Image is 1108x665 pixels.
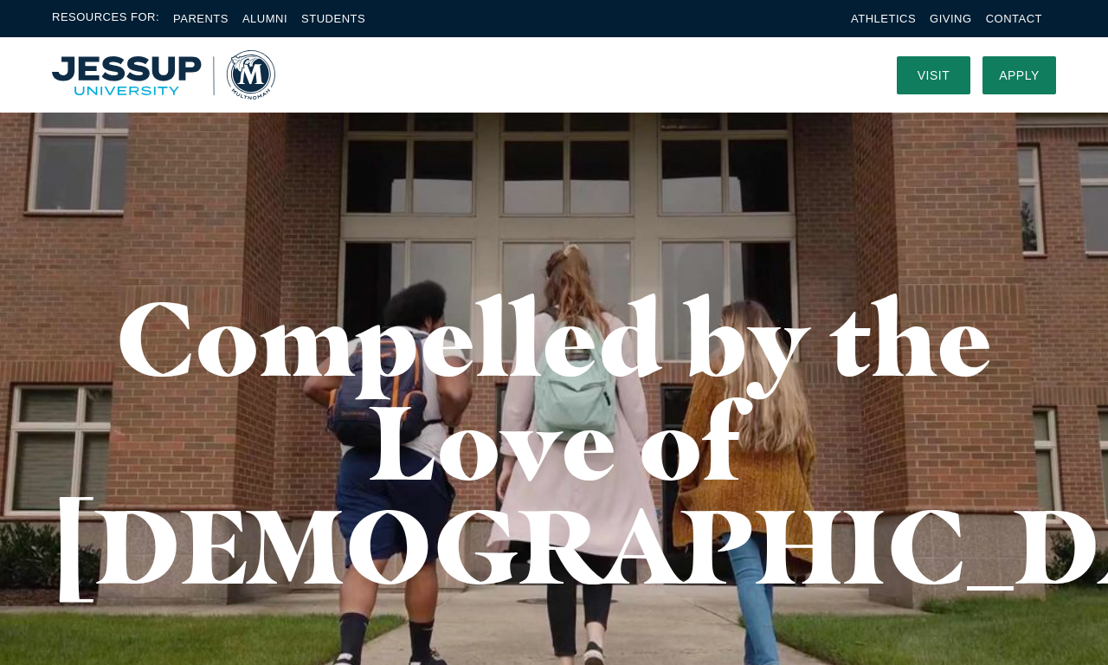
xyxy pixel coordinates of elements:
[52,286,1056,597] h1: Compelled by the Love of [DEMOGRAPHIC_DATA]
[301,12,365,25] a: Students
[242,12,287,25] a: Alumni
[851,12,916,25] a: Athletics
[897,56,970,94] a: Visit
[52,50,275,100] img: Multnomah University Logo
[52,9,159,29] span: Resources For:
[986,12,1042,25] a: Contact
[982,56,1056,94] a: Apply
[52,50,275,100] a: Home
[173,12,229,25] a: Parents
[930,12,972,25] a: Giving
